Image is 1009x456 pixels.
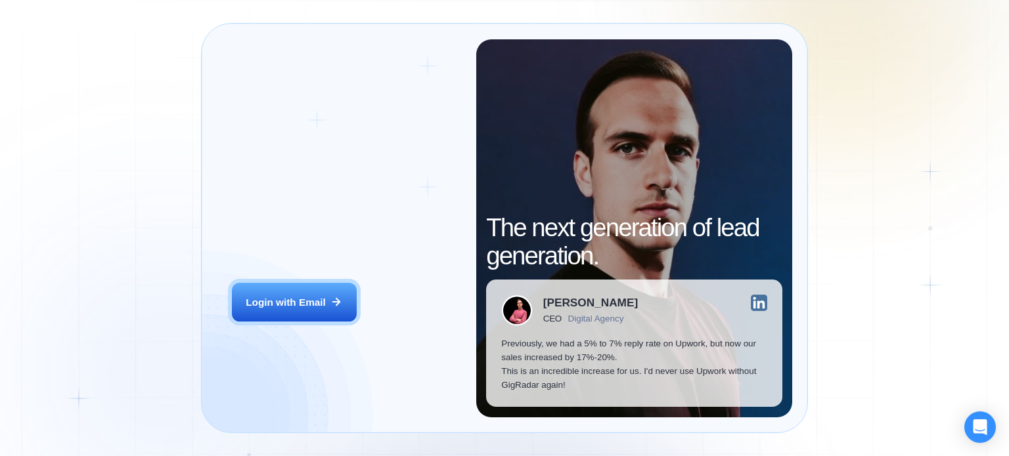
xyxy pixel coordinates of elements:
div: [PERSON_NAME] [543,297,638,308]
div: CEO [543,314,562,323]
button: Login with Email [232,283,357,322]
div: Login with Email [246,295,326,309]
h2: The next generation of lead generation. [486,214,782,269]
div: Digital Agency [568,314,624,323]
p: Previously, we had a 5% to 7% reply rate on Upwork, but now our sales increased by 17%-20%. This ... [501,337,767,392]
span: Welcome to [232,180,355,241]
div: Login [256,140,274,150]
div: Open Intercom Messenger [964,411,996,443]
